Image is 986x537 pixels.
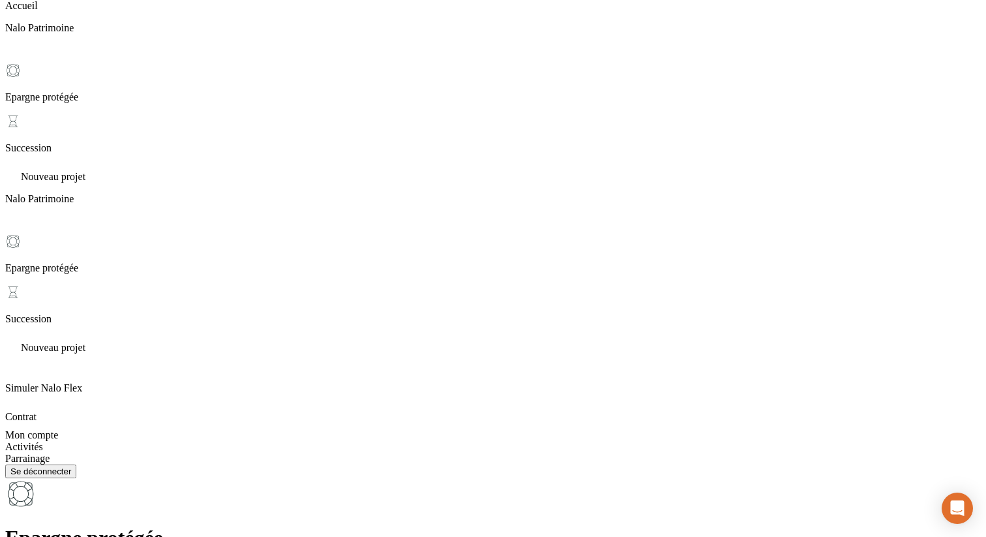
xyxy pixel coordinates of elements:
[5,313,981,325] p: Succession
[5,22,981,34] p: Nalo Patrimoine
[5,453,50,464] span: Parrainage
[5,429,58,440] span: Mon compte
[21,342,85,353] span: Nouveau projet
[942,493,973,524] div: Open Intercom Messenger
[5,284,981,325] div: Succession
[5,234,981,274] div: Epargne protégée
[21,171,85,182] span: Nouveau projet
[5,164,981,183] div: Nouveau projet
[5,193,981,205] p: Nalo Patrimoine
[5,142,981,154] p: Succession
[10,467,71,476] div: Se déconnecter
[5,441,43,452] span: Activités
[5,465,76,478] button: Se déconnecter
[5,91,981,103] p: Epargne protégée
[5,262,981,274] p: Epargne protégée
[5,114,981,154] div: Succession
[5,354,981,394] div: Simuler Nalo Flex
[5,382,981,394] p: Simuler Nalo Flex
[5,411,37,422] span: Contrat
[5,63,981,103] div: Epargne protégée
[5,335,981,354] div: Nouveau projet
